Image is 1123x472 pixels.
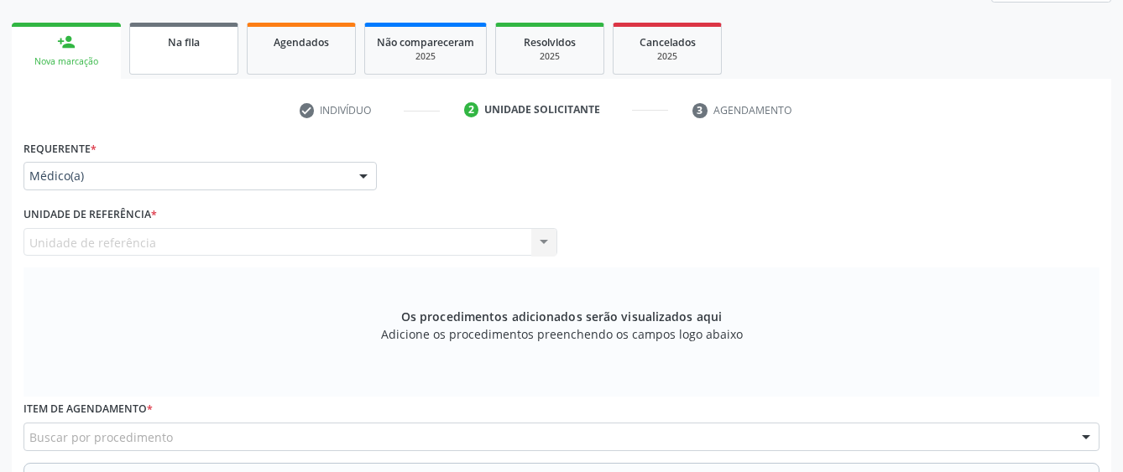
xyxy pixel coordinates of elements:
[484,102,600,117] div: Unidade solicitante
[168,35,200,49] span: Na fila
[377,50,474,63] div: 2025
[401,308,722,325] span: Os procedimentos adicionados serão visualizados aqui
[524,35,576,49] span: Resolvidos
[274,35,329,49] span: Agendados
[29,428,173,446] span: Buscar por procedimento
[57,33,76,51] div: person_add
[29,168,342,184] span: Médico(a)
[625,50,709,63] div: 2025
[464,102,479,117] div: 2
[381,325,743,343] span: Adicione os procedimentos preenchendo os campos logo abaixo
[24,55,109,68] div: Nova marcação
[640,35,696,49] span: Cancelados
[508,50,592,63] div: 2025
[377,35,474,49] span: Não compareceram
[24,202,157,228] label: Unidade de referência
[24,136,97,162] label: Requerente
[24,397,153,423] label: Item de agendamento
